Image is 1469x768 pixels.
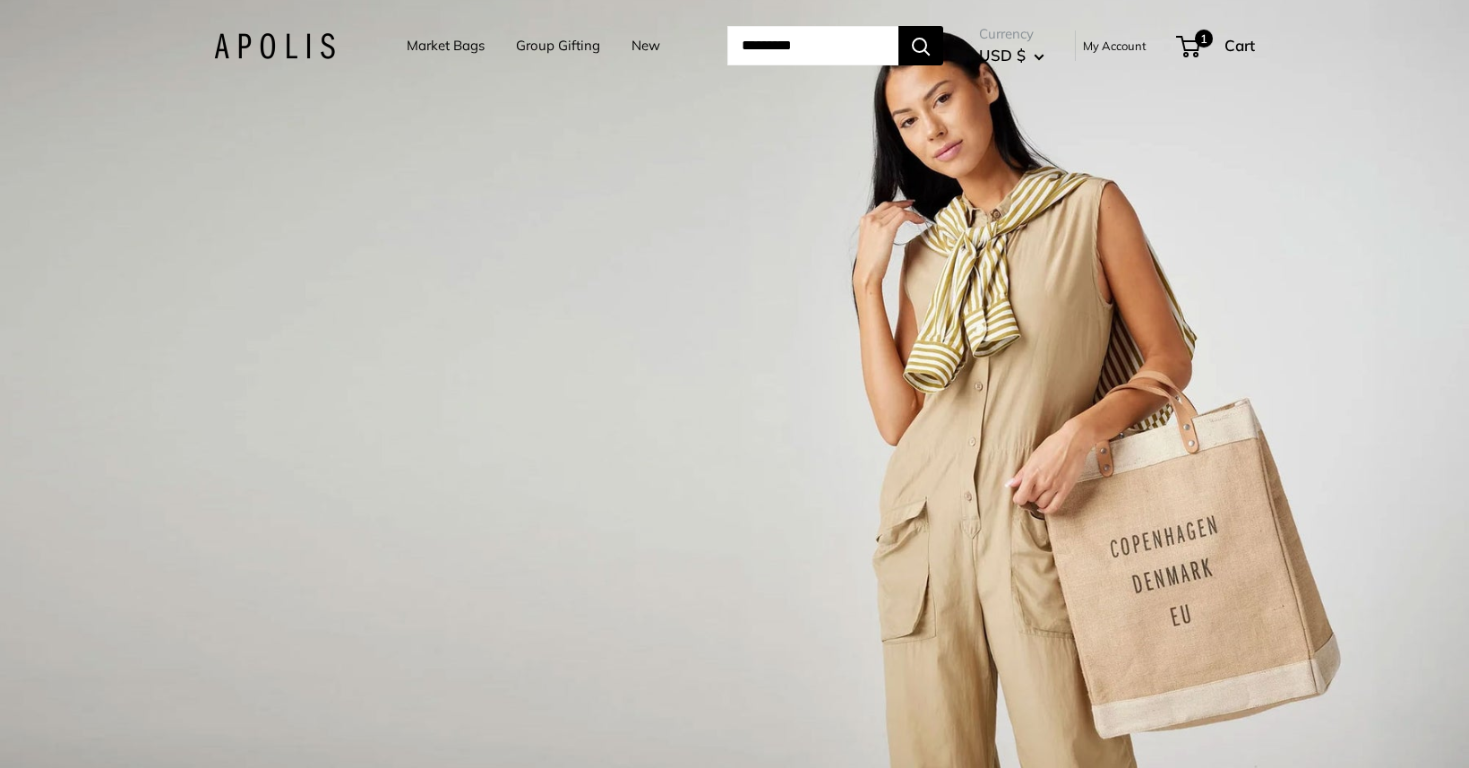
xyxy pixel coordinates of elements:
button: USD $ [979,41,1044,70]
span: 1 [1195,30,1213,47]
a: Market Bags [407,33,485,58]
a: My Account [1083,35,1147,56]
span: USD $ [979,46,1026,65]
input: Search... [727,26,898,65]
a: Group Gifting [516,33,600,58]
a: New [631,33,660,58]
button: Search [898,26,943,65]
span: Currency [979,22,1044,47]
img: Apolis [214,33,335,59]
a: 1 Cart [1178,31,1255,60]
span: Cart [1224,36,1255,55]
